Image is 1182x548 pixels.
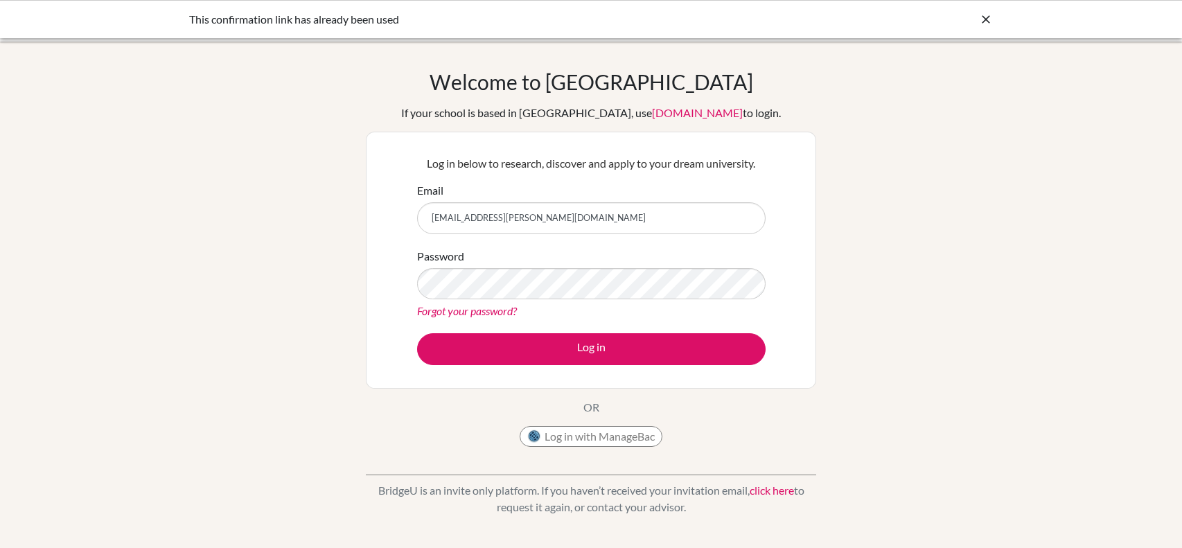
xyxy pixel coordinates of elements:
button: Log in with ManageBac [520,426,662,447]
a: [DOMAIN_NAME] [652,106,743,119]
div: This confirmation link has already been used [189,11,785,28]
a: Forgot your password? [417,304,517,317]
p: BridgeU is an invite only platform. If you haven’t received your invitation email, to request it ... [366,482,816,515]
label: Email [417,182,443,199]
div: If your school is based in [GEOGRAPHIC_DATA], use to login. [401,105,781,121]
a: click here [750,484,794,497]
h1: Welcome to [GEOGRAPHIC_DATA] [430,69,753,94]
label: Password [417,248,464,265]
p: Log in below to research, discover and apply to your dream university. [417,155,766,172]
button: Log in [417,333,766,365]
p: OR [583,399,599,416]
